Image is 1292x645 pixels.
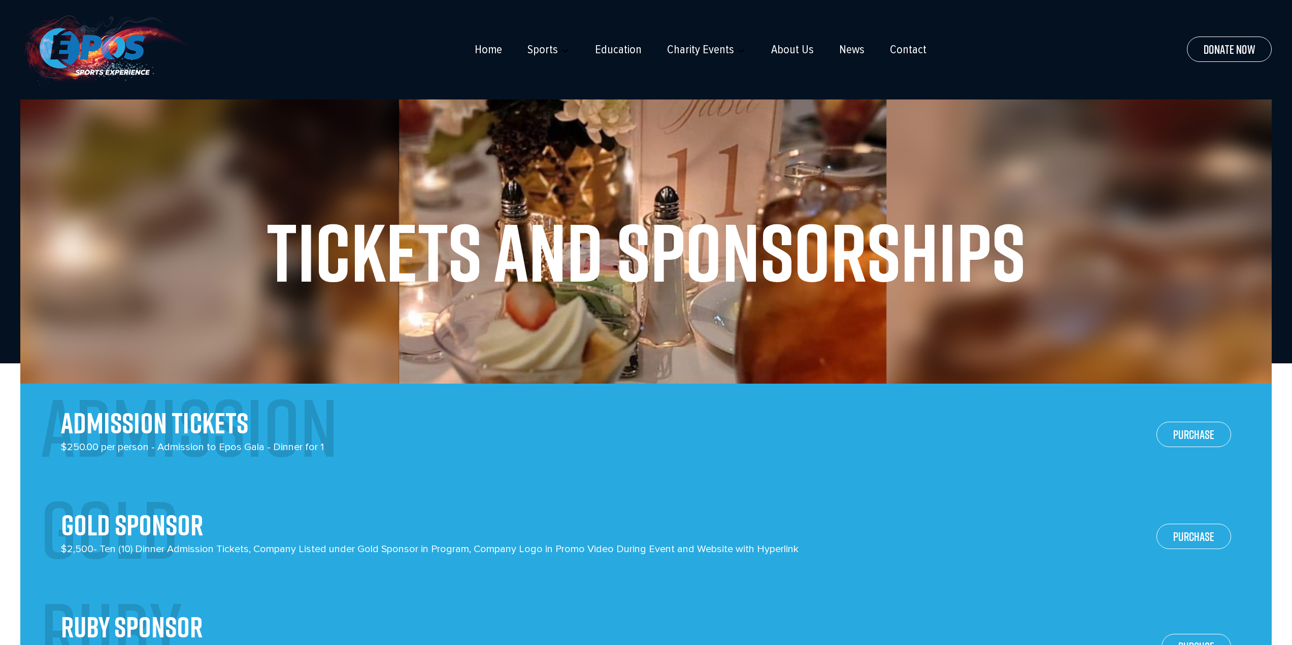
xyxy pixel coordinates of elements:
h2: GOLD SPONSOR [61,486,799,539]
h2: RUBY SPONSOR [61,588,1141,641]
a: Contact [890,43,926,57]
a: Home [475,43,502,57]
a: Charity Events [667,43,734,57]
a: Education [595,43,642,57]
h1: Tickets and Sponsorships [41,211,1251,292]
a: PURCHASE [1156,422,1231,447]
p: $2,500- Ten (10) Dinner Admission Tickets, Company Listed under Gold Sponsor in Program, Company ... [61,541,799,588]
p: $250.00 per person - Admission to Epos Gala - Dinner for 1 [61,439,324,486]
a: PURCHASE [1156,524,1231,549]
a: News [839,43,865,57]
a: Donate Now [1187,37,1272,62]
a: Sports [527,43,558,57]
a: About Us [771,43,814,57]
h2: Admission Tickets [61,384,324,437]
